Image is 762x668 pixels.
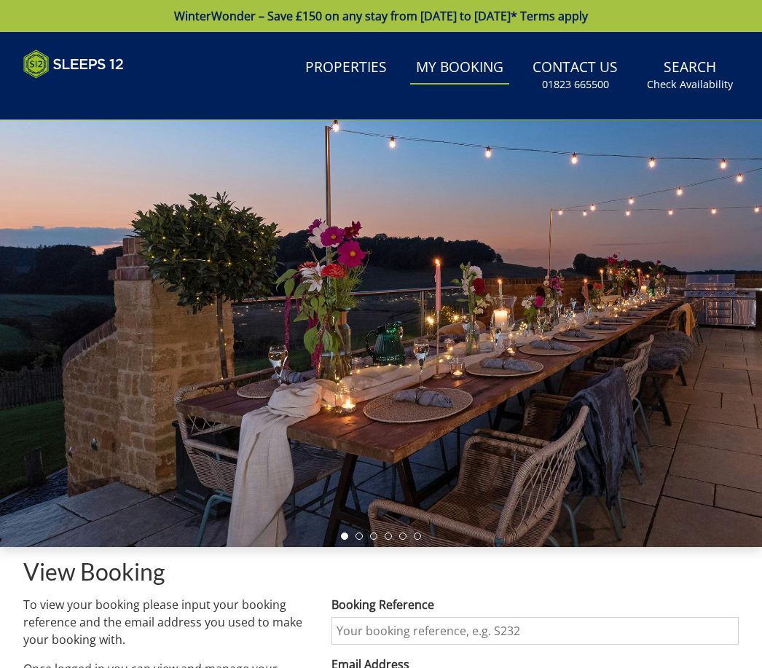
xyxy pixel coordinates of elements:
[527,52,624,99] a: Contact Us01823 665500
[16,87,169,100] iframe: Customer reviews powered by Trustpilot
[23,50,124,79] img: Sleeps 12
[331,617,739,645] input: Your booking reference, e.g. S232
[299,52,393,85] a: Properties
[23,596,308,648] p: To view your booking please input your booking reference and the email address you used to make y...
[647,77,733,92] small: Check Availability
[542,77,609,92] small: 01823 665500
[641,52,739,99] a: SearchCheck Availability
[331,596,739,613] label: Booking Reference
[410,52,509,85] a: My Booking
[23,559,739,584] h1: View Booking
